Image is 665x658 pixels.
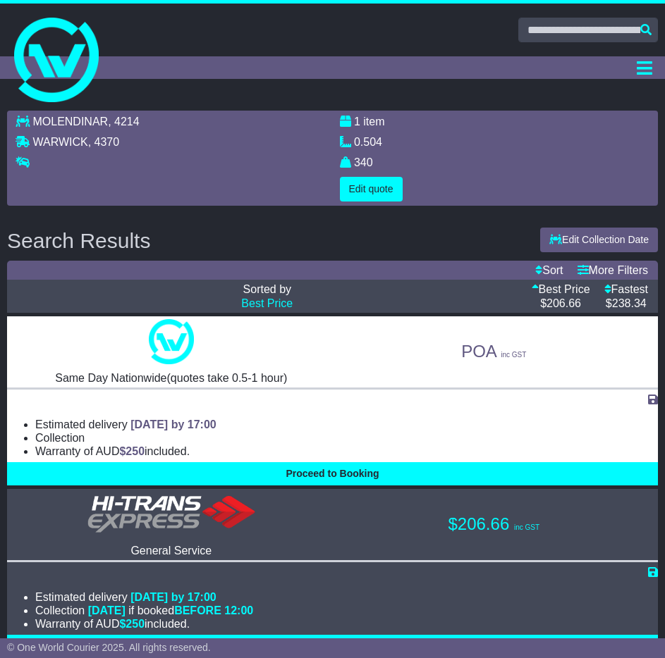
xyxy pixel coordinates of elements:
p: $ [532,297,590,310]
span: $ [119,445,145,457]
a: Fastest [604,283,648,295]
span: [DATE] by 17:00 [130,418,216,430]
span: inc GST [514,523,539,531]
img: HiTrans: General Service [81,492,262,537]
p: $206.66 [340,514,649,535]
button: Edit Collection Date [540,228,658,252]
button: Edit quote [340,177,403,201]
span: item [363,116,384,128]
span: [DATE] [88,604,126,616]
span: 250 [126,618,145,630]
li: Warranty of AUD included. [35,445,658,458]
span: WARWICK [32,136,87,148]
button: Proceed to Booking [7,462,658,485]
p: POA [340,342,649,362]
span: 1 [354,116,360,128]
a: Best Price [532,283,590,295]
a: Best Price [241,297,293,309]
span: 340 [354,156,373,168]
span: , 4370 [88,136,119,148]
span: 12:00 [224,604,253,616]
span: © One World Courier 2025. All rights reserved. [7,642,211,653]
span: if booked [88,604,253,616]
p: Sorted by [17,283,518,296]
span: MOLENDINAR [32,116,108,128]
span: , 4214 [108,116,139,128]
span: inc GST [501,351,526,359]
span: $ [119,618,145,630]
p: $ [604,297,648,310]
a: Sort [535,264,563,276]
button: Toggle navigation [630,56,658,79]
span: 238.34 [612,297,647,309]
span: BEFORE [174,604,221,616]
button: Proceed to Booking [7,635,658,658]
li: Collection [35,604,658,617]
a: More Filters [578,264,648,276]
span: General Service [130,545,212,557]
img: One World Courier: Same Day Nationwide(quotes take 0.5-1 hour) [149,319,194,364]
li: Estimated delivery [35,590,658,604]
li: Warranty of AUD included. [35,617,658,631]
li: Estimated delivery [35,418,658,431]
span: 206.66 [547,297,581,309]
span: [DATE] by 17:00 [130,591,216,603]
li: Collection [35,431,658,445]
span: 250 [126,445,145,457]
span: Same Day Nationwide(quotes take 0.5-1 hour) [55,372,287,384]
span: 0.504 [354,136,382,148]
